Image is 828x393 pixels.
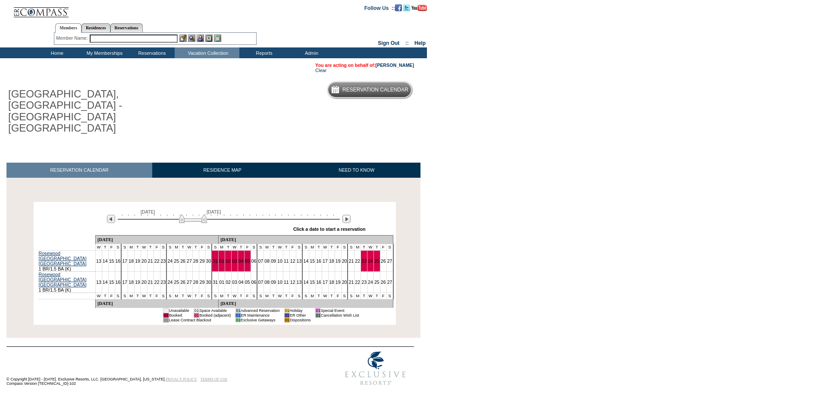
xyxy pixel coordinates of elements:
[199,250,205,271] td: 29
[188,35,195,42] img: View
[368,280,373,285] a: 24
[160,292,166,299] td: S
[141,271,147,292] td: 20
[309,292,316,299] td: M
[141,292,147,299] td: W
[342,258,347,264] a: 20
[80,47,127,58] td: My Memberships
[395,5,402,10] a: Become our fan on Facebook
[180,244,186,250] td: T
[284,258,289,264] a: 11
[270,244,277,250] td: T
[386,292,393,299] td: S
[367,244,374,250] td: W
[316,258,321,264] a: 16
[55,23,82,33] a: Members
[335,292,341,299] td: F
[95,271,102,292] td: 13
[348,258,354,264] a: 21
[163,318,169,322] td: 01
[251,258,257,264] a: 06
[147,250,154,271] td: 21
[147,292,154,299] td: T
[414,40,426,46] a: Help
[277,292,283,299] td: W
[56,35,89,42] div: Member Name:
[316,244,322,250] td: T
[315,308,320,313] td: 01
[163,308,169,313] td: 01
[264,292,270,299] td: M
[348,280,354,285] a: 21
[39,251,87,266] a: Rosewood [GEOGRAPHIC_DATA] [GEOGRAPHIC_DATA]
[355,258,360,264] a: 22
[355,280,360,285] a: 22
[257,292,263,299] td: S
[296,292,302,299] td: S
[205,271,212,292] td: 30
[107,215,115,223] img: Previous
[115,250,121,271] td: 16
[214,35,221,42] img: b_calculator.gif
[95,235,218,244] td: [DATE]
[328,292,335,299] td: T
[115,292,121,299] td: S
[235,308,241,313] td: 01
[320,313,359,318] td: Cancellation Wish List
[328,244,335,250] td: T
[212,292,218,299] td: S
[212,244,218,250] td: S
[320,308,359,313] td: Special Event
[186,292,193,299] td: W
[403,5,410,10] a: Follow us on Twitter
[180,250,186,271] td: 26
[373,244,380,250] td: T
[180,271,186,292] td: 26
[194,308,199,313] td: 01
[154,244,160,250] td: F
[342,215,351,223] img: Next
[290,258,295,264] a: 12
[128,292,135,299] td: M
[179,35,187,42] img: b_edit.gif
[297,280,302,285] a: 13
[192,271,199,292] td: 28
[6,163,152,178] a: RESERVATION CALENDAR
[166,377,197,381] a: PRIVACY POLICY
[245,280,250,285] a: 05
[251,292,257,299] td: S
[199,244,205,250] td: F
[192,244,199,250] td: T
[173,292,180,299] td: M
[315,68,326,73] a: Clear
[173,271,180,292] td: 25
[219,244,225,250] td: M
[169,308,189,313] td: Unavailable
[192,250,199,271] td: 28
[271,258,276,264] a: 09
[244,292,251,299] td: F
[292,163,420,178] a: NEED TO KNOW
[212,271,218,292] td: 31
[316,292,322,299] td: T
[232,280,237,285] a: 03
[323,258,328,264] a: 17
[284,318,289,322] td: 01
[205,244,212,250] td: S
[147,244,154,250] td: T
[225,244,232,250] td: T
[197,35,204,42] img: Impersonate
[290,318,311,322] td: Dispositions
[6,87,200,136] h1: [GEOGRAPHIC_DATA], [GEOGRAPHIC_DATA] - [GEOGRAPHIC_DATA] [GEOGRAPHIC_DATA]
[354,244,361,250] td: M
[128,244,135,250] td: M
[329,258,334,264] a: 18
[283,292,289,299] td: T
[283,244,289,250] td: T
[315,313,320,318] td: 01
[290,313,311,318] td: ER Other
[337,347,414,390] img: Exclusive Resorts
[225,292,232,299] td: T
[39,272,87,287] a: Rosewood [GEOGRAPHIC_DATA] [GEOGRAPHIC_DATA]
[342,280,347,285] a: 20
